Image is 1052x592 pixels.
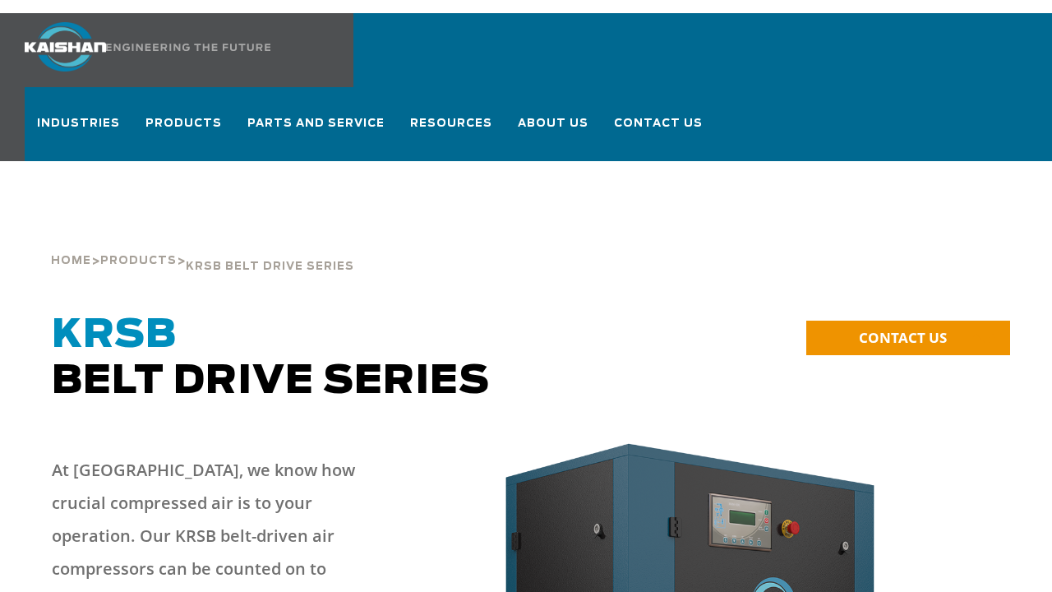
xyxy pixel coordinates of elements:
[100,252,177,267] a: Products
[52,316,177,355] span: KRSB
[186,261,354,272] span: krsb belt drive series
[51,252,91,267] a: Home
[25,13,316,87] a: Kaishan USA
[145,114,223,136] span: Products
[51,219,354,280] div: > >
[518,114,589,136] span: About Us
[614,114,703,133] span: Contact Us
[51,256,91,266] span: Home
[806,321,1010,355] a: CONTACT US
[52,316,490,401] span: Belt Drive Series
[37,102,121,161] a: Industries
[859,328,947,347] span: CONTACT US
[247,102,385,161] a: Parts and Service
[106,44,270,51] img: Engineering the future
[145,102,223,161] a: Products
[614,102,703,158] a: Contact Us
[518,102,589,161] a: About Us
[25,22,106,72] img: kaishan logo
[100,256,177,266] span: Products
[410,102,493,161] a: Resources
[37,114,121,136] span: Industries
[410,114,493,136] span: Resources
[247,114,385,136] span: Parts and Service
